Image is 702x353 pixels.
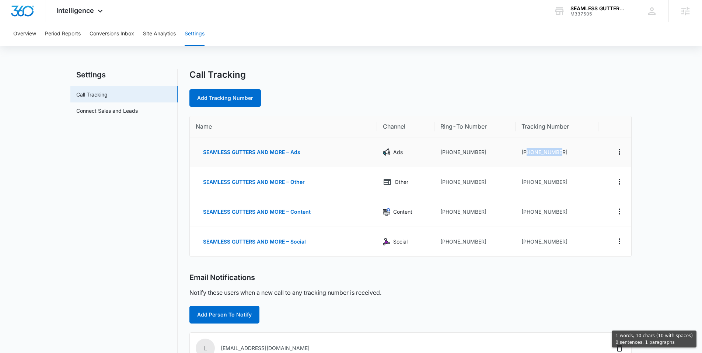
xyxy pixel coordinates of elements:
[196,143,308,161] button: SEAMLESS GUTTERS AND MORE – Ads
[393,148,403,156] p: Ads
[45,22,81,46] button: Period Reports
[185,22,205,46] button: Settings
[614,206,625,217] button: Actions
[393,238,408,246] p: Social
[196,203,318,221] button: SEAMLESS GUTTERS AND MORE – Content
[189,288,381,297] p: Notify these users when a new call to any tracking number is received.
[143,22,176,46] button: Site Analytics
[516,197,598,227] td: [PHONE_NUMBER]
[196,233,313,251] button: SEAMLESS GUTTERS AND MORE – Social
[383,238,390,245] img: Social
[614,146,625,158] button: Actions
[434,167,516,197] td: [PHONE_NUMBER]
[516,116,598,137] th: Tracking Number
[189,69,246,80] h1: Call Tracking
[90,22,134,46] button: Conversions Inbox
[196,173,312,191] button: SEAMLESS GUTTERS AND MORE – Other
[570,6,624,11] div: account name
[434,197,516,227] td: [PHONE_NUMBER]
[56,7,94,14] span: Intelligence
[377,116,434,137] th: Channel
[434,137,516,167] td: [PHONE_NUMBER]
[516,227,598,256] td: [PHONE_NUMBER]
[189,89,261,107] a: Add Tracking Number
[189,273,255,282] h2: Email Notifications
[614,176,625,188] button: Actions
[614,235,625,247] button: Actions
[395,178,408,186] p: Other
[70,69,178,80] h2: Settings
[189,306,259,324] button: Add Person To Notify
[13,22,36,46] button: Overview
[76,107,138,115] a: Connect Sales and Leads
[393,208,412,216] p: Content
[516,137,598,167] td: [PHONE_NUMBER]
[516,167,598,197] td: [PHONE_NUMBER]
[570,11,624,17] div: account id
[76,91,108,98] a: Call Tracking
[434,116,516,137] th: Ring-To Number
[190,116,377,137] th: Name
[383,148,390,156] img: Ads
[434,227,516,256] td: [PHONE_NUMBER]
[383,208,390,216] img: Content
